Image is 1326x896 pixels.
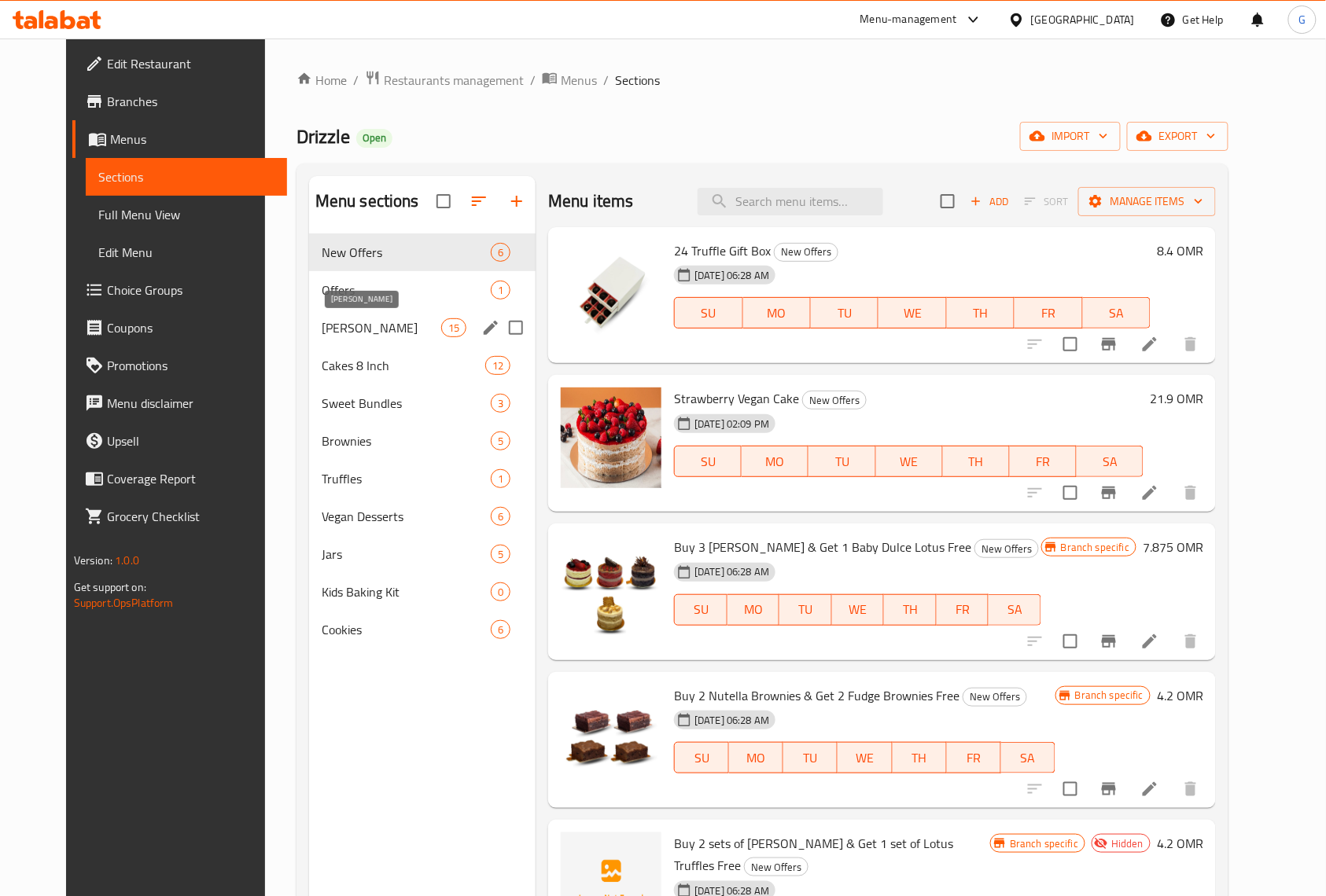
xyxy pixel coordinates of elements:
span: Vegan Desserts [322,507,491,526]
span: Menu disclaimer [107,394,275,413]
input: search [698,188,883,215]
span: 6 [492,622,510,637]
nav: breadcrumb [297,70,1228,90]
span: Brownies [322,431,491,450]
div: Menu-management [860,10,957,29]
span: 1 [492,472,510,487]
div: Cookies6 [309,611,536,648]
span: SU [681,450,735,473]
div: items [491,582,510,601]
span: Branch specific [1069,688,1150,703]
span: Restaurants management [384,71,524,90]
span: Add item [964,189,1015,214]
span: Cakes 8 Inch [322,356,485,375]
span: FR [953,747,995,769]
div: New Offers [963,688,1027,707]
a: Coupons [72,309,288,347]
span: Promotions [107,356,275,375]
span: MO [734,598,774,621]
button: MO [742,446,808,477]
a: Sections [86,158,288,196]
button: import [1020,122,1121,151]
button: SA [1077,446,1144,477]
span: SA [1089,302,1144,325]
button: Branch-specific-item [1090,474,1128,512]
a: Menu disclaimer [72,384,288,422]
span: Select to update [1054,476,1087,509]
button: Branch-specific-item [1090,622,1128,660]
div: Kids Baking Kit [322,582,491,601]
button: TU [783,742,838,773]
span: import [1033,127,1108,146]
span: [DATE] 06:28 AM [688,268,775,283]
a: Choice Groups [72,271,288,309]
div: Truffles1 [309,460,536,498]
div: Vegan Desserts6 [309,498,536,535]
span: TU [815,450,869,473]
img: Buy 2 Nutella Brownies & Get 2 Fudge Brownies Free [561,685,661,785]
div: items [491,469,510,488]
span: Jars [322,545,491,564]
button: TH [947,297,1015,329]
h6: 4.2 OMR [1157,685,1203,707]
span: TH [890,598,930,621]
h6: 21.9 OMR [1150,387,1203,409]
div: New Offers [802,391,867,409]
button: FR [937,594,989,626]
div: Offers [322,281,491,299]
button: SU [674,446,742,477]
div: Sweet Bundles3 [309,384,536,422]
span: Branches [107,92,275,111]
a: Coverage Report [72,460,288,498]
a: Edit menu item [1140,335,1159,354]
button: TH [943,446,1010,477]
span: Truffles [322,469,491,488]
h6: 4.2 OMR [1157,832,1203,854]
span: Cookies [322,620,491,639]
a: Restaurants management [365,70,524,90]
span: SA [1083,450,1137,473]
span: Select all sections [427,185,460,218]
span: Full Menu View [98,205,275,224]
button: Manage items [1078,187,1216,216]
button: Add section [498,182,536,220]
a: Menus [72,120,288,158]
a: Edit Restaurant [72,45,288,83]
span: Add [968,193,1011,211]
span: TU [817,302,872,325]
span: [DATE] 02:09 PM [688,417,775,431]
span: Edit Menu [98,243,275,262]
button: WE [832,594,885,626]
button: TU [779,594,832,626]
span: 6 [492,509,510,524]
button: delete [1172,325,1210,363]
div: New Offers [974,539,1039,558]
span: TH [949,450,1004,473]
span: Sort sections [460,182,498,220]
a: Full Menu View [86,196,288,233]
span: Buy 2 sets of [PERSON_NAME] & Get 1 set of Lotus Truffles Free [674,832,953,877]
span: Choice Groups [107,281,275,299]
span: 12 [486,358,510,373]
h6: 7.875 OMR [1143,536,1203,558]
li: / [353,71,359,90]
span: New Offers [322,243,491,262]
span: SU [681,747,723,769]
a: Promotions [72,347,288,384]
span: Select section first [1015,189,1078,214]
span: Upsell [107,431,275,450]
span: [DATE] 06:28 AM [688,713,775,728]
span: Hidden [1105,836,1150,851]
span: Sections [615,71,660,90]
a: Support.OpsPlatform [74,593,174,613]
button: export [1127,122,1228,151]
button: FR [1010,446,1077,477]
span: Edit Restaurant [107,54,275,73]
button: Add [964,189,1015,214]
div: New Offers [744,857,808,876]
span: Buy 3 [PERSON_NAME] & Get 1 Baby Dulce Lotus Free [674,535,971,559]
span: TU [786,598,826,621]
div: items [491,620,510,639]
